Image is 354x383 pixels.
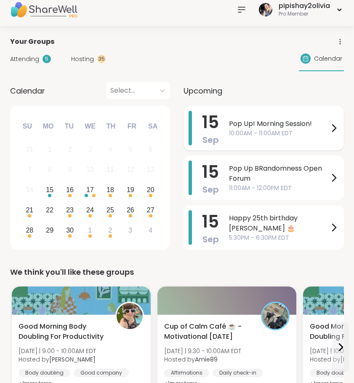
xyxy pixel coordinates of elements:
div: pipishay2olivia [279,1,330,11]
div: 4 [149,225,152,236]
div: Choose Wednesday, September 17th, 2025 [81,181,99,199]
div: 3 [88,144,92,155]
div: Choose Thursday, September 25th, 2025 [101,201,120,219]
div: Not available Monday, September 8th, 2025 [41,161,59,179]
div: Good company [74,369,129,377]
div: Not available Saturday, September 13th, 2025 [141,161,160,179]
div: Not available Friday, September 12th, 2025 [121,161,139,179]
span: Hosted by [19,355,96,364]
div: 16 [66,184,74,196]
div: Choose Friday, September 26th, 2025 [121,201,139,219]
div: Choose Wednesday, September 24th, 2025 [81,201,99,219]
div: 12 [127,164,134,175]
div: Tu [60,117,78,136]
div: 15 [46,184,53,196]
div: Choose Saturday, September 20th, 2025 [141,181,160,199]
div: Choose Thursday, September 18th, 2025 [101,181,120,199]
div: 6 [149,144,152,155]
div: Pro Member [279,11,330,18]
span: Upcoming [184,85,222,96]
div: month 2025-09 [19,139,160,240]
span: 15 [202,210,219,233]
div: Not available Tuesday, September 2nd, 2025 [61,141,79,159]
div: 10 [86,164,94,175]
div: 9 [68,164,72,175]
div: Not available Friday, September 5th, 2025 [121,141,139,159]
div: Not available Tuesday, September 9th, 2025 [61,161,79,179]
div: 21 [26,204,33,216]
div: Choose Wednesday, October 1st, 2025 [81,221,99,239]
div: Affirmations [164,369,209,377]
div: Choose Thursday, October 2nd, 2025 [101,221,120,239]
div: 17 [86,184,94,196]
div: Choose Monday, September 29th, 2025 [41,221,59,239]
div: 27 [147,204,154,216]
div: Choose Sunday, September 21st, 2025 [21,201,39,219]
span: 5:30PM - 6:30PM EDT [229,233,329,242]
div: 24 [86,204,94,216]
span: Sep [202,134,219,146]
span: Sep [202,233,219,245]
div: 20 [147,184,154,196]
div: 28 [26,225,33,236]
div: Choose Tuesday, September 16th, 2025 [61,181,79,199]
div: Choose Monday, September 15th, 2025 [41,181,59,199]
div: Fr [122,117,141,136]
div: Th [102,117,120,136]
div: Choose Friday, September 19th, 2025 [121,181,139,199]
div: Choose Tuesday, September 30th, 2025 [61,221,79,239]
div: 31 [26,144,33,155]
div: Choose Monday, September 22nd, 2025 [41,201,59,219]
span: 11:00AM - 12:00PM EDT [229,184,329,193]
div: 5 [128,144,132,155]
span: Good Morning Body Doubling For Productivity [19,321,106,342]
div: Not available Sunday, August 31st, 2025 [21,141,39,159]
img: Amie89 [262,303,288,329]
div: Daily check-in [213,369,263,377]
div: Not available Wednesday, September 10th, 2025 [81,161,99,179]
b: Amie89 [195,355,218,364]
span: Calendar [314,54,342,63]
div: 26 [127,204,134,216]
div: Sa [144,117,162,136]
span: Sep [202,184,219,196]
div: 13 [147,164,154,175]
div: 1 [88,225,92,236]
div: Choose Saturday, October 4th, 2025 [141,221,160,239]
span: Cup of Calm Café ☕️ - Motivational [DATE] [164,321,252,342]
span: Attending [10,55,39,64]
div: Choose Tuesday, September 23rd, 2025 [61,201,79,219]
div: 14 [26,184,33,196]
div: 30 [66,225,74,236]
div: Choose Saturday, September 27th, 2025 [141,201,160,219]
div: We [81,117,99,136]
div: Not available Thursday, September 4th, 2025 [101,141,120,159]
div: Su [18,117,37,136]
div: 25 [106,204,114,216]
span: Calendar [10,85,45,96]
div: 3 [128,225,132,236]
span: 10:00AM - 11:00AM EDT [229,129,329,138]
div: 29 [46,225,53,236]
span: [DATE] | 9:30 - 10:00AM EDT [164,347,241,355]
div: Choose Sunday, September 28th, 2025 [21,221,39,239]
div: 5 [43,55,51,63]
div: 35 [97,55,106,63]
span: Your Groups [10,37,54,47]
span: 15 [202,160,219,184]
div: 18 [106,184,114,196]
div: Not available Saturday, September 6th, 2025 [141,141,160,159]
div: Body doubling [19,369,70,377]
b: [PERSON_NAME] [49,355,96,364]
div: Not available Sunday, September 7th, 2025 [21,161,39,179]
div: 2 [108,225,112,236]
div: Mo [39,117,57,136]
div: Choose Friday, October 3rd, 2025 [121,221,139,239]
span: [DATE] | 9:00 - 10:00AM EDT [19,347,96,355]
span: Happy 25th birthday [PERSON_NAME] 🎂 [229,213,329,233]
span: Pop Up BRandomness Open Forum [229,163,329,184]
span: Hosting [71,55,94,64]
div: 11 [106,164,114,175]
div: 23 [66,204,74,216]
div: We think you'll like these groups [10,266,344,278]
